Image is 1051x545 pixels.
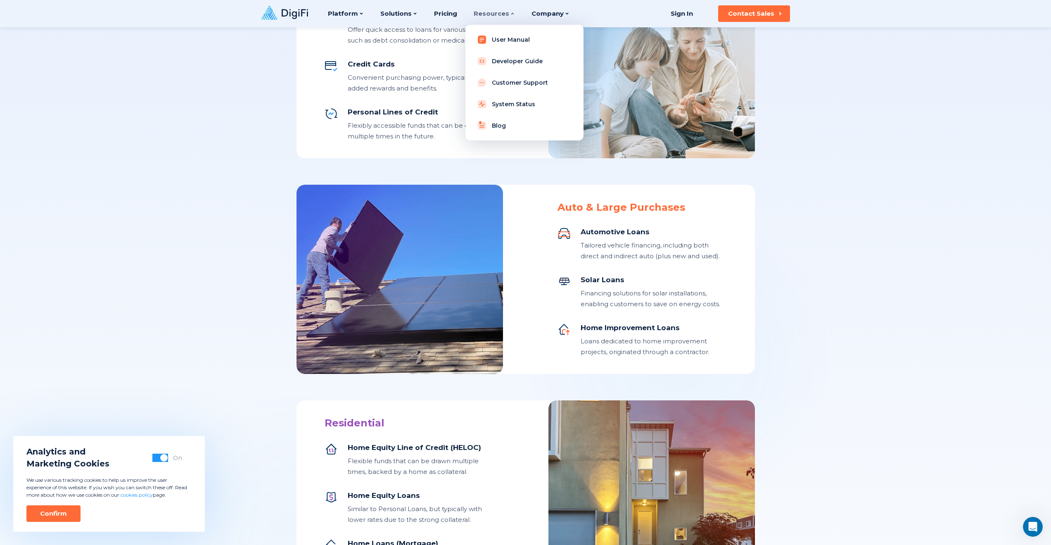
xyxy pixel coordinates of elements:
[348,456,494,477] div: Flexible funds that can be drawn multiple times, backed by a home as collateral.
[348,490,494,500] div: Home Equity Loans
[718,5,790,22] button: Contact Sales
[121,492,153,498] a: cookies policy
[728,10,774,18] div: Contact Sales
[581,227,727,237] div: Automotive Loans
[581,275,727,285] div: Solar Loans
[348,59,494,69] div: Credit Cards
[581,323,727,333] div: Home Improvement Loans
[348,504,494,525] div: Similar to Personal Loans, but typically with lower rates due to the strong collateral.
[26,476,192,499] p: We use various tracking cookies to help us improve the user experience of this website. If you wi...
[472,53,577,69] a: Developer Guide
[325,417,494,429] div: Residential
[661,5,703,22] a: Sign In
[472,31,577,48] a: User Manual
[581,336,727,357] div: Loans dedicated to home improvement projects, originated through a contractor.
[297,185,503,374] img: Auto & Large Purchases
[26,446,109,458] span: Analytics and
[558,201,727,214] div: Auto & Large Purchases
[173,454,182,462] div: On
[472,74,577,91] a: Customer Support
[581,288,727,309] div: Financing solutions for solar installations, enabling customers to save on energy costs.
[348,72,494,94] div: Convenient purchasing power, typically with added rewards and benefits.
[1023,517,1043,537] iframe: Intercom live chat
[472,96,577,112] a: System Status
[581,240,727,262] div: Tailored vehicle financing, including both direct and indirect auto (plus new and used).
[348,107,494,117] div: Personal Lines of Credit
[348,24,494,46] div: Offer quick access to loans for various reasons, such as debt consolidation or medical.
[472,117,577,134] a: Blog
[348,443,494,452] div: Home Equity Line of Credit (HELOC)
[26,458,109,470] span: Marketing Cookies
[348,120,494,142] div: Flexibly accessible funds that can be drawn multiple times in the future.
[40,509,67,518] div: Confirm
[26,505,81,522] button: Confirm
